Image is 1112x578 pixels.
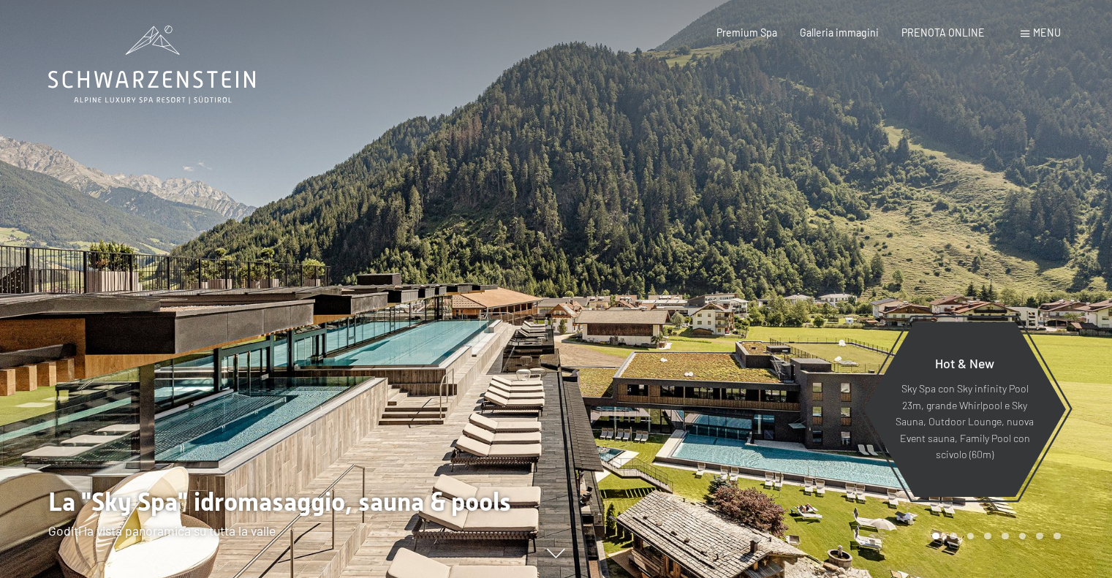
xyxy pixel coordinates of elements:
a: Premium Spa [716,26,777,39]
div: Carousel Page 8 [1054,533,1061,540]
p: Sky Spa con Sky infinity Pool 23m, grande Whirlpool e Sky Sauna, Outdoor Lounge, nuova Event saun... [895,381,1035,463]
div: Carousel Pagination [927,533,1060,540]
span: Menu [1033,26,1061,39]
div: Carousel Page 2 [950,533,957,540]
a: PRENOTA ONLINE [901,26,985,39]
span: Hot & New [935,355,994,371]
a: Hot & New Sky Spa con Sky infinity Pool 23m, grande Whirlpool e Sky Sauna, Outdoor Lounge, nuova ... [863,321,1067,498]
a: Galleria immagini [800,26,879,39]
div: Carousel Page 4 [984,533,991,540]
div: Carousel Page 5 [1002,533,1009,540]
div: Carousel Page 1 (Current Slide) [932,533,939,540]
div: Carousel Page 7 [1036,533,1043,540]
div: Carousel Page 6 [1019,533,1026,540]
div: Carousel Page 3 [967,533,975,540]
